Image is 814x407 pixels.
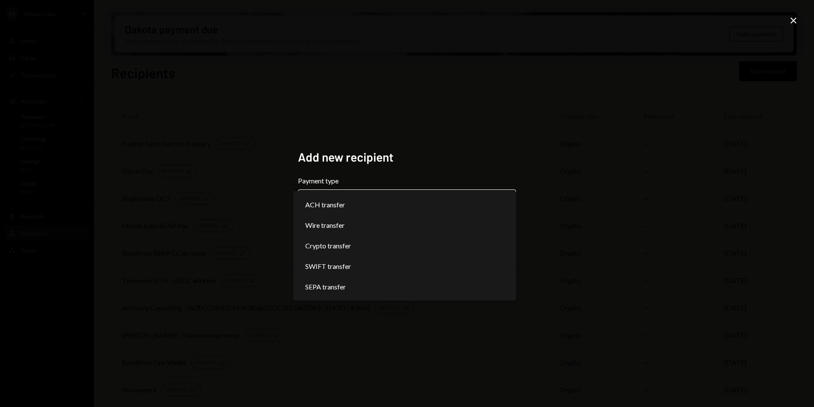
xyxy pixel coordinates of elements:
span: SEPA transfer [305,282,346,292]
label: Payment type [298,176,516,186]
span: SWIFT transfer [305,261,351,271]
h2: Add new recipient [298,149,516,165]
span: Crypto transfer [305,241,351,251]
span: ACH transfer [305,200,345,210]
span: Wire transfer [305,220,345,230]
button: Payment type [298,189,516,213]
